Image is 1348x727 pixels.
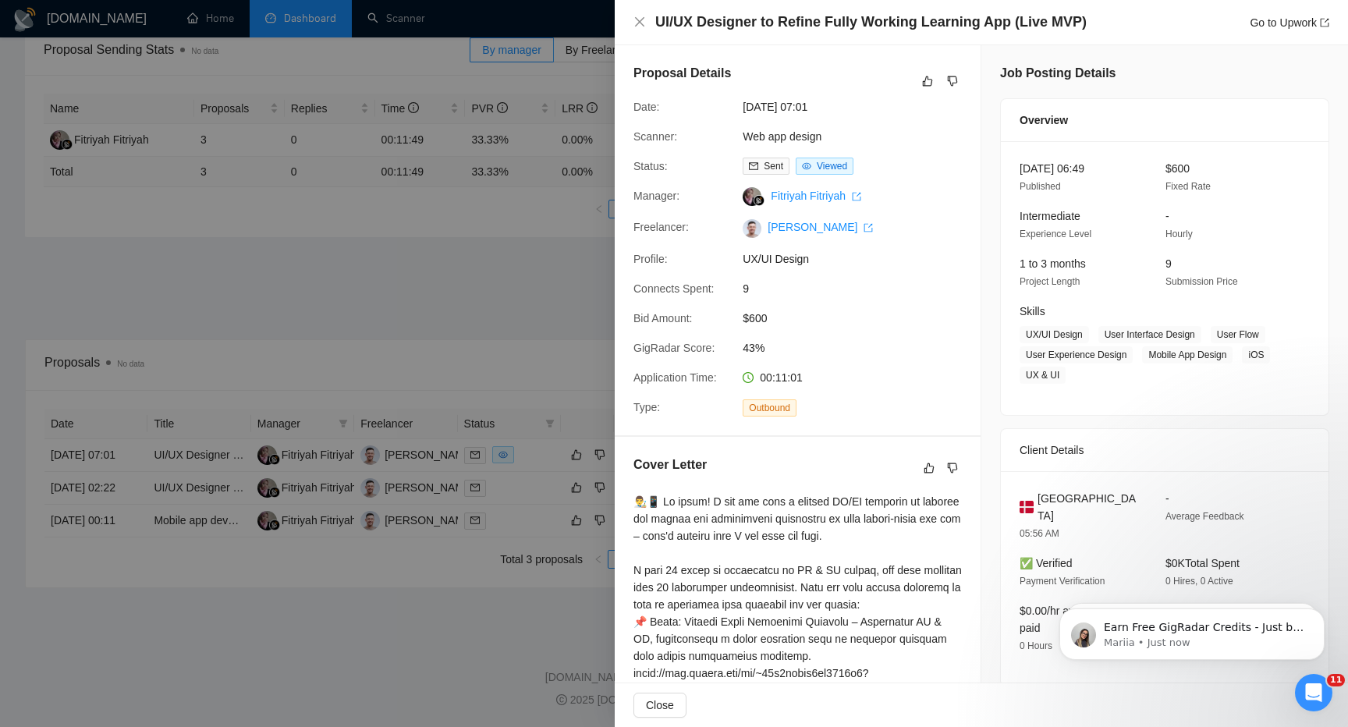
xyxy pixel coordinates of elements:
[1295,674,1332,711] iframe: Intercom live chat
[633,342,715,354] span: GigRadar Score:
[32,383,261,416] div: 🔠 GigRadar Search Syntax: Query Operators for Optimized Job Searches
[32,428,261,445] div: 👑 Laziza AI - Job Pre-Qualification
[743,399,796,417] span: Outbound
[743,219,761,238] img: c1Nit8qjVAlHUSDBw7PlHkLqcfSMI-ExZvl0DWT59EVBMXrgTO_2VT1D5J4HGk5FKG
[633,221,689,233] span: Freelancer:
[947,75,958,87] span: dislike
[633,282,715,295] span: Connects Spent:
[633,456,707,474] h5: Cover Letter
[23,422,289,451] div: 👑 Laziza AI - Job Pre-Qualification
[23,451,289,480] div: Sardor AI Prompt Library
[1020,640,1052,651] span: 0 Hours
[1020,257,1086,270] span: 1 to 3 months
[633,253,668,265] span: Profile:
[32,302,126,318] span: Search for help
[129,526,183,537] span: Messages
[633,693,686,718] button: Close
[1165,162,1190,175] span: $600
[947,462,958,474] span: dislike
[31,30,56,55] img: logo
[633,371,717,384] span: Application Time:
[943,72,962,90] button: dislike
[1165,181,1211,192] span: Fixed Rate
[1020,429,1310,471] div: Client Details
[633,64,731,83] h5: Proposal Details
[1098,326,1201,343] span: User Interface Design
[1250,16,1329,29] a: Go to Upworkexport
[743,98,977,115] span: [DATE] 07:01
[1165,229,1193,239] span: Hourly
[918,72,937,90] button: like
[754,195,764,206] img: gigradar-bm.png
[760,371,803,384] span: 00:11:01
[743,250,977,268] span: UX/UI Design
[924,462,935,474] span: like
[1020,181,1061,192] span: Published
[655,12,1087,32] h4: UI/UX Designer to Refine Fully Working Learning App (Live MVP)
[208,487,312,549] button: Help
[743,130,821,143] a: Web app design
[1000,64,1116,83] h5: Job Posting Details
[1165,492,1169,505] span: -
[943,459,962,477] button: dislike
[1165,257,1172,270] span: 9
[768,221,873,233] a: [PERSON_NAME] export
[245,25,276,56] img: Profile image for Nazar
[1020,605,1135,634] span: $0.00/hr avg hourly rate paid
[1020,162,1084,175] span: [DATE] 06:49
[852,192,861,201] span: export
[817,161,847,172] span: Viewed
[23,294,289,325] button: Search for help
[1020,305,1045,317] span: Skills
[920,459,938,477] button: like
[1020,557,1073,569] span: ✅ Verified
[1320,18,1329,27] span: export
[215,25,247,56] img: Profile image for Oleksandr
[32,338,261,371] div: ✅ How To: Connect your agency to [DOMAIN_NAME]
[32,250,261,266] div: Ask a question
[771,190,861,202] a: Fitriyah Fitriyah export
[802,161,811,171] span: eye
[633,101,659,113] span: Date:
[1020,498,1034,516] img: 🇩🇰
[1036,576,1348,685] iframe: Intercom notifications message
[743,280,977,297] span: 9
[32,457,261,473] div: Sardor AI Prompt Library
[31,190,281,217] p: How can we help?
[764,161,783,172] span: Sent
[23,332,289,377] div: ✅ How To: Connect your agency to [DOMAIN_NAME]
[743,339,977,356] span: 43%
[749,161,758,171] span: mail
[743,372,754,383] span: clock-circle
[1020,346,1133,363] span: User Experience Design
[16,236,296,279] div: Ask a question
[1165,210,1169,222] span: -
[1142,346,1233,363] span: Mobile App Design
[104,487,208,549] button: Messages
[864,223,873,232] span: export
[31,111,281,190] p: Hi [EMAIL_ADDRESS][DOMAIN_NAME] 👋
[633,312,693,324] span: Bid Amount:
[743,310,977,327] span: $600
[633,401,660,413] span: Type:
[1020,112,1068,129] span: Overview
[247,526,272,537] span: Help
[1211,326,1265,343] span: User Flow
[1020,210,1080,222] span: Intermediate
[1020,528,1059,539] span: 05:56 AM
[1165,557,1240,569] span: $0K Total Spent
[1165,276,1238,287] span: Submission Price
[1020,367,1066,384] span: UX & UI
[1020,576,1105,587] span: Payment Verification
[34,526,69,537] span: Home
[633,190,679,202] span: Manager:
[633,16,646,28] span: close
[1038,490,1140,524] span: [GEOGRAPHIC_DATA]
[633,130,677,143] span: Scanner:
[633,160,668,172] span: Status:
[1020,276,1080,287] span: Project Length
